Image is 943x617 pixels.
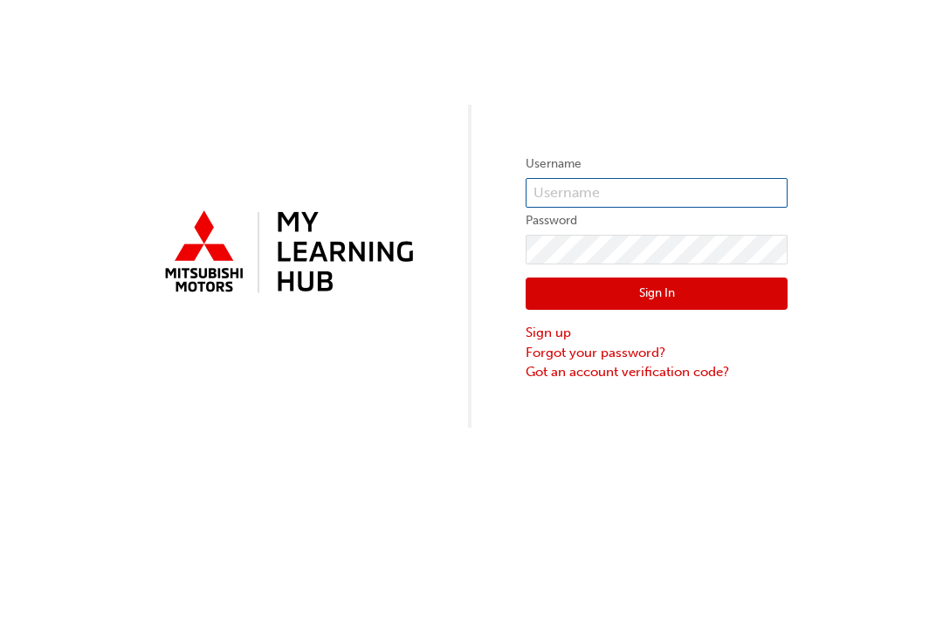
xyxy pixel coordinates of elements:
[526,278,788,311] button: Sign In
[526,154,788,175] label: Username
[155,203,417,303] img: mmal
[526,210,788,231] label: Password
[526,178,788,208] input: Username
[526,323,788,343] a: Sign up
[526,362,788,382] a: Got an account verification code?
[526,343,788,363] a: Forgot your password?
